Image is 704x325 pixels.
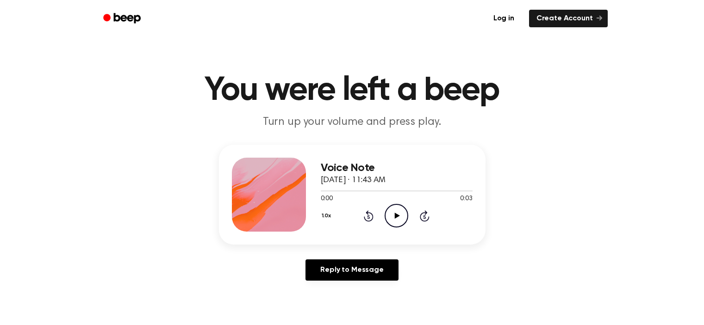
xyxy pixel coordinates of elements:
span: 0:03 [460,194,472,204]
a: Reply to Message [305,259,398,281]
button: 1.0x [321,208,335,224]
h3: Voice Note [321,162,473,174]
span: 0:00 [321,194,333,204]
p: Turn up your volume and press play. [174,115,530,130]
span: [DATE] · 11:43 AM [321,176,386,184]
a: Log in [484,8,523,29]
a: Beep [97,10,149,28]
a: Create Account [529,10,608,27]
h1: You were left a beep [115,74,589,107]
